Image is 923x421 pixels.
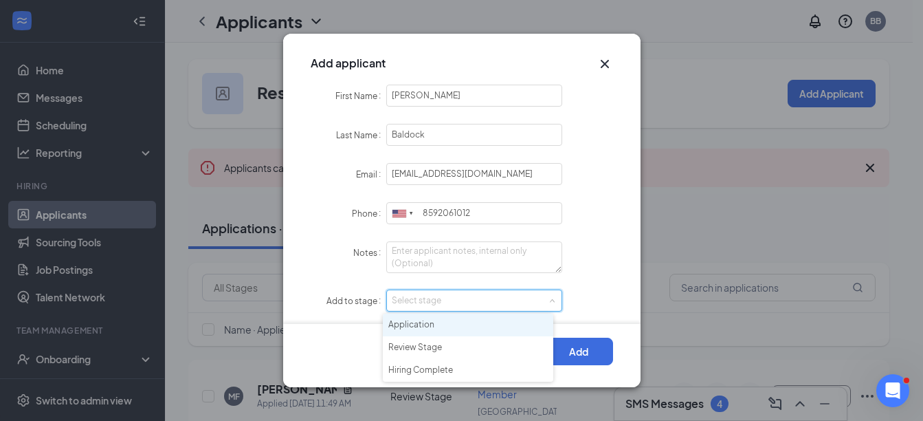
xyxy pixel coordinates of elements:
svg: Cross [597,56,613,72]
input: Last Name [386,124,563,146]
button: Close [597,56,613,72]
div: Select stage [392,294,551,307]
div: United States: +1 [387,203,419,224]
label: Email [356,169,386,180]
li: Application [383,314,553,336]
li: Review Stage [383,336,553,359]
label: First Name [335,91,386,101]
iframe: Intercom live chat [876,374,909,407]
input: (201) 555-0123 [386,202,563,224]
label: Add to stage [326,296,386,306]
label: Last Name [336,130,386,140]
button: Add [544,338,613,365]
textarea: Notes [386,241,563,273]
label: Phone [352,208,386,219]
h3: Add applicant [311,56,386,71]
li: Hiring Complete [383,359,553,382]
label: Notes [353,248,386,258]
input: Email [386,163,563,185]
input: First Name [386,85,563,107]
